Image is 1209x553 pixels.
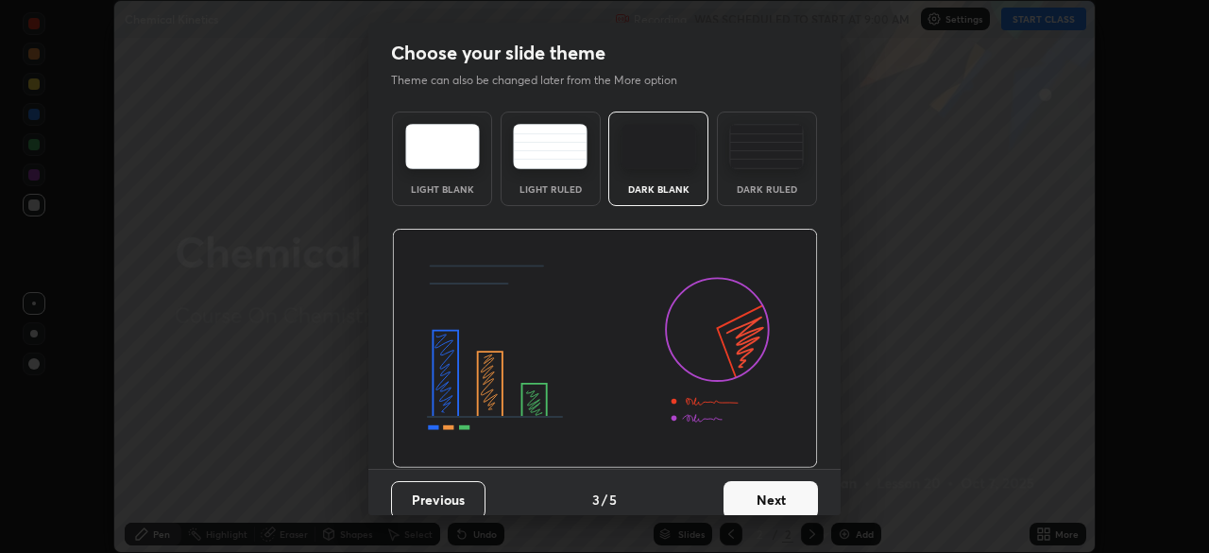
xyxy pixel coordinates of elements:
div: Light Ruled [513,184,588,194]
button: Previous [391,481,485,519]
img: lightRuledTheme.5fabf969.svg [513,124,587,169]
h4: / [602,490,607,510]
div: Light Blank [404,184,480,194]
div: Dark Ruled [729,184,805,194]
h4: 5 [609,490,617,510]
h2: Choose your slide theme [391,41,605,65]
img: darkTheme.f0cc69e5.svg [622,124,696,169]
p: Theme can also be changed later from the More option [391,72,697,89]
img: lightTheme.e5ed3b09.svg [405,124,480,169]
div: Dark Blank [621,184,696,194]
img: darkThemeBanner.d06ce4a2.svg [392,229,818,469]
button: Next [724,481,818,519]
h4: 3 [592,490,600,510]
img: darkRuledTheme.de295e13.svg [729,124,804,169]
